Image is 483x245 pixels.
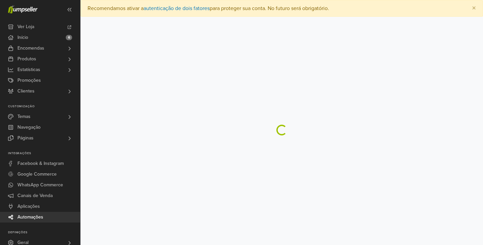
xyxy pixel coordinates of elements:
span: Encomendas [17,43,44,54]
span: × [472,3,476,13]
span: Promoções [17,75,41,86]
span: Estatísticas [17,64,40,75]
p: Integrações [8,151,80,156]
span: WhatsApp Commerce [17,180,63,190]
span: Google Commerce [17,169,57,180]
p: Definições [8,231,80,235]
button: Close [465,0,483,16]
span: Automações [17,212,43,223]
a: autenticação de dois fatores [144,5,210,12]
p: Customização [8,105,80,109]
span: Aplicações [17,201,40,212]
span: Produtos [17,54,36,64]
span: Temas [17,111,31,122]
span: Páginas [17,133,34,143]
span: Clientes [17,86,35,97]
span: Canais de Venda [17,190,53,201]
span: 6 [66,35,72,40]
span: Facebook & Instagram [17,158,64,169]
span: Navegação [17,122,41,133]
span: Início [17,32,28,43]
span: Ver Loja [17,21,34,32]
